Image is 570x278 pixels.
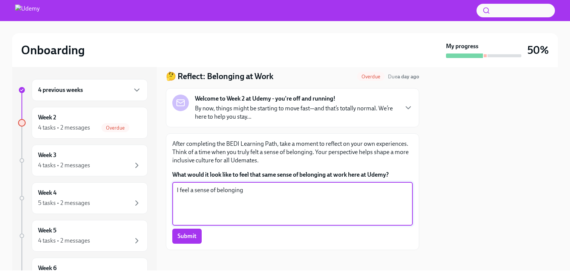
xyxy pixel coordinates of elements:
span: Overdue [101,125,129,131]
textarea: I feel a sense of belonging [177,186,408,222]
h6: Week 3 [38,151,57,159]
a: Week 24 tasks • 2 messagesOverdue [18,107,148,139]
div: 4 previous weeks [32,79,148,101]
label: What would it look like to feel that same sense of belonging at work here at Udemy? [172,171,413,179]
a: Week 34 tasks • 2 messages [18,145,148,176]
div: 4 tasks • 2 messages [38,124,90,132]
a: Week 45 tasks • 2 messages [18,182,148,214]
h6: Week 5 [38,226,57,235]
span: August 23rd, 2025 10:00 [388,73,419,80]
h4: 🤔 Reflect: Belonging at Work [166,71,273,82]
h6: Week 4 [38,189,57,197]
p: By now, things might be starting to move fast—and that’s totally normal. We’re here to help you s... [195,104,398,121]
h6: 4 previous weeks [38,86,83,94]
strong: Welcome to Week 2 at Udemy - you're off and running! [195,95,336,103]
a: Week 54 tasks • 2 messages [18,220,148,252]
h2: Onboarding [21,43,85,58]
img: Udemy [15,5,40,17]
div: 4 tasks • 2 messages [38,237,90,245]
h6: Week 6 [38,264,57,272]
div: 4 tasks • 2 messages [38,161,90,170]
div: 5 tasks • 2 messages [38,199,90,207]
button: Submit [172,229,202,244]
span: Due [388,73,419,80]
span: Submit [178,232,196,240]
strong: a day ago [397,73,419,80]
h3: 50% [527,43,549,57]
span: Overdue [357,74,385,79]
h6: Week 2 [38,113,56,122]
p: After completing the BEDI Learning Path, take a moment to reflect on your own experiences. Think ... [172,140,413,165]
strong: My progress [446,42,478,50]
